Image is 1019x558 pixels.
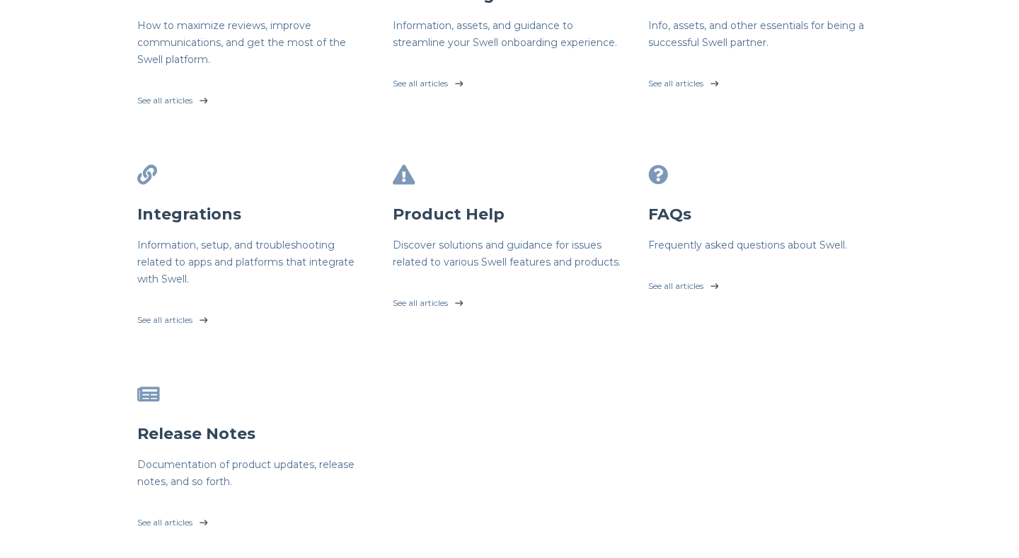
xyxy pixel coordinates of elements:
img: website_grey.svg [23,37,34,48]
img: tab_keywords_by_traffic_grey.svg [141,82,152,93]
h6: Information, assets, and guidance to streamline your Swell onboarding experience. [393,17,626,51]
a: See all articles [137,501,371,537]
h6: How to maximize reviews, improve communications, and get the most of the Swell platform. [137,17,371,68]
img: logo_orange.svg [23,23,34,34]
h3: Integrations [137,204,371,225]
span:  [648,165,668,185]
h3: Release Notes [137,423,371,445]
div: Domain Overview [54,84,127,93]
div: v 4.0.25 [40,23,69,34]
h6: Discover solutions and guidance for issues related to various Swell features and products. [393,237,626,271]
h6: Information, setup, and troubleshooting related to apps and platforms that integrate with Swell. [137,237,371,287]
a: See all articles [393,62,626,98]
a: See all articles [648,62,882,98]
span:  [393,165,415,185]
h6: Info, assets, and other essentials for being a successful Swell partner. [648,17,882,51]
a: See all articles [648,265,882,300]
a: See all articles [393,282,626,317]
h6: Documentation of product updates, release notes, and so forth. [137,456,371,490]
div: Domain: [DOMAIN_NAME] [37,37,156,48]
h3: FAQs [648,204,882,225]
span:  [137,165,157,185]
span:  [137,385,160,404]
div: Keywords by Traffic [156,84,238,93]
h3: Product Help [393,204,626,225]
a: See all articles [137,299,371,334]
h6: Frequently asked questions about Swell. [648,237,882,254]
img: tab_domain_overview_orange.svg [38,82,50,93]
a: See all articles [137,79,371,115]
